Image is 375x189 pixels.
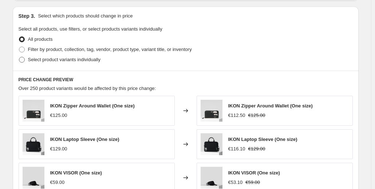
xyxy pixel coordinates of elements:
span: IKON Zipper Around Wallet (One size) [50,103,135,109]
div: €116.10 [228,145,245,153]
span: IKON Laptop Sleeve (One size) [228,137,297,142]
span: Select all products, use filters, or select products variants individually [19,26,162,32]
span: IKON Zipper Around Wallet (One size) [228,103,313,109]
img: 205W3242999_1_80x.jpg [23,133,44,155]
img: 205W3401998_1_33f094a5-262f-4a8b-8cd9-775a6f6b8e7f_80x.jpg [201,167,222,189]
span: IKON VISOR (One size) [228,170,280,176]
p: Select which products should change in price [38,12,133,20]
img: 205W3213999_1_80x.jpg [201,100,222,122]
span: Over 250 product variants would be affected by this price change: [19,86,156,91]
span: Filter by product, collection, tag, vendor, product type, variant title, or inventory [28,47,192,52]
img: 205W3213999_1_80x.jpg [23,100,44,122]
span: All products [28,36,53,42]
h6: PRICE CHANGE PREVIEW [19,77,353,83]
div: €112.50 [228,112,245,119]
span: IKON VISOR (One size) [50,170,102,176]
span: Select product variants individually [28,57,100,62]
span: IKON Laptop Sleeve (One size) [50,137,119,142]
div: €125.00 [50,112,67,119]
img: 205W3401998_1_33f094a5-262f-4a8b-8cd9-775a6f6b8e7f_80x.jpg [23,167,44,189]
div: €129.00 [50,145,67,153]
strike: €125.00 [248,112,265,119]
div: €59.00 [50,179,65,186]
img: 205W3242999_1_80x.jpg [201,133,222,155]
h2: Step 3. [19,12,35,20]
strike: €129.00 [248,145,265,153]
strike: €59.00 [245,179,260,186]
div: €53.10 [228,179,243,186]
